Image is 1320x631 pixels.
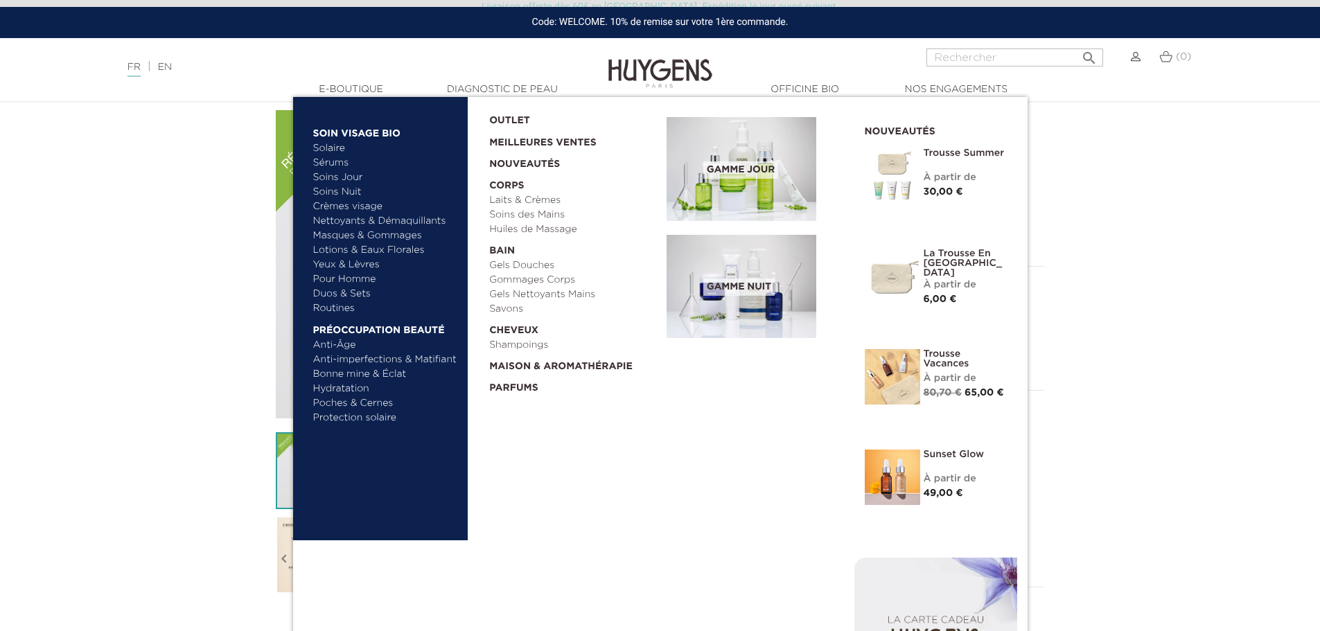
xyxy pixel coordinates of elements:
a: Gels Douches [489,258,657,273]
a: Nettoyants & Démaquillants [313,214,458,229]
div: À partir de [924,170,1007,185]
a: Soins Nuit [313,185,446,199]
a: Trousse Summer [924,148,1007,158]
a: Gamme nuit [667,235,844,339]
a: Protection solaire [313,411,458,425]
a: Savons [489,302,657,317]
a: Cheveux [489,317,657,338]
span: 30,00 € [924,187,963,197]
a: E-Boutique [282,82,421,97]
a: OUTLET [489,107,644,128]
a: Gamme jour [667,117,844,221]
span: 49,00 € [924,488,963,498]
a: Huiles de Massage [489,222,657,237]
span: Gamme nuit [703,278,775,296]
img: Trousse Summer [865,148,920,204]
a: Hydratation [313,382,458,396]
a: EN [158,62,172,72]
a: Anti-imperfections & Matifiant [313,353,458,367]
a: La Trousse en [GEOGRAPHIC_DATA] [924,249,1007,278]
a: Parfums [489,374,657,396]
img: La Trousse vacances [865,349,920,405]
a: Nouveautés [489,150,657,172]
a: Corps [489,172,657,193]
a: Lotions & Eaux Florales [313,243,458,258]
span: 65,00 € [965,388,1004,398]
a: Routines [313,301,458,316]
a: Soins des Mains [489,208,657,222]
h2: Nouveautés [865,121,1007,138]
a: Sérums [313,156,458,170]
a: Laits & Crèmes [489,193,657,208]
a: Gommages Corps [489,273,657,287]
a: Solaire [313,141,458,156]
a: Anti-Âge [313,338,458,353]
span: (0) [1176,52,1191,62]
span: Gamme jour [703,161,778,179]
a: Duos & Sets [313,287,458,301]
input: Rechercher [926,48,1103,66]
a: Préoccupation beauté [313,316,458,338]
a: Soins Jour [313,170,458,185]
div: À partir de [924,371,1007,386]
img: Le Booster - Soin Cils & Sourcils [276,432,353,509]
img: Huygens [608,37,712,90]
img: Sunset glow- un teint éclatant [865,450,920,505]
button:  [1077,44,1102,63]
a: Nos engagements [887,82,1026,97]
img: routine_jour_banner.jpg [667,117,816,221]
a: Gels Nettoyants Mains [489,287,657,302]
a: Soin Visage Bio [313,119,458,141]
img: La Trousse en Coton [865,249,920,304]
div: À partir de [924,278,1007,292]
span: 6,00 € [924,294,957,304]
span: 80,70 € [924,388,962,398]
a: Poches & Cernes [313,396,458,411]
a: Officine Bio [736,82,874,97]
i:  [276,524,292,594]
a: Masques & Gommages [313,229,458,243]
a: Diagnostic de peau [433,82,572,97]
a: Yeux & Lèvres [313,258,458,272]
div: | [121,59,540,75]
div: À partir de [924,472,1007,486]
a: Bonne mine & Éclat [313,367,458,382]
a: Sunset Glow [924,450,1007,459]
i:  [1081,46,1098,62]
a: Bain [489,237,657,258]
a: Pour Homme [313,272,458,287]
a: Crèmes visage [313,199,458,214]
a: Meilleures Ventes [489,128,644,150]
a: Maison & Aromathérapie [489,353,657,374]
a: Trousse Vacances [924,349,1007,368]
a: FR [127,62,141,77]
a: Shampoings [489,338,657,353]
img: routine_nuit_banner.jpg [667,235,816,339]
